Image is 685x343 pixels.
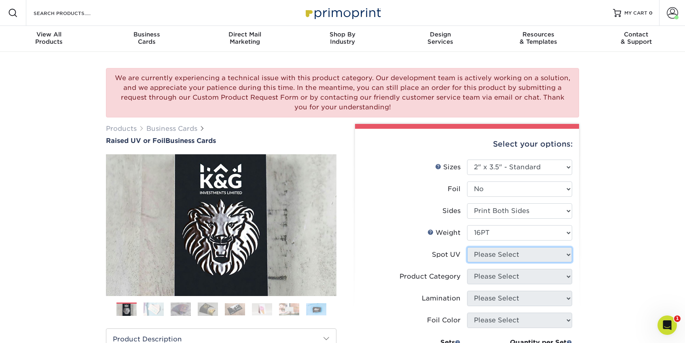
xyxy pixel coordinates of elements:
input: SEARCH PRODUCTS..... [33,8,112,18]
span: 1 [674,315,681,322]
img: Business Cards 07 [279,303,299,315]
a: BusinessCards [98,26,196,52]
div: Cards [98,31,196,45]
img: Primoprint [302,4,383,21]
img: Business Cards 05 [225,303,245,315]
img: Business Cards 01 [116,300,137,320]
div: Foil Color [427,315,461,325]
span: Resources [489,31,587,38]
h1: Business Cards [106,137,336,145]
div: Sides [442,206,461,216]
a: Contact& Support [587,26,685,52]
img: Business Cards 03 [171,302,191,316]
div: Select your options: [362,129,573,160]
div: We are currently experiencing a technical issue with this product category. Our development team ... [106,68,579,117]
div: Sizes [435,162,461,172]
div: Foil [448,184,461,194]
a: Shop ByIndustry [294,26,391,52]
span: MY CART [624,10,647,17]
div: & Templates [489,31,587,45]
div: Industry [294,31,391,45]
span: Raised UV or Foil [106,137,165,145]
div: Spot UV [432,250,461,260]
span: 0 [649,10,653,16]
span: Business [98,31,196,38]
img: Business Cards 06 [252,303,272,315]
img: Business Cards 08 [306,303,326,315]
a: DesignServices [391,26,489,52]
iframe: Intercom live chat [658,315,677,335]
a: Direct MailMarketing [196,26,294,52]
span: Direct Mail [196,31,294,38]
img: Business Cards 04 [198,302,218,316]
div: Marketing [196,31,294,45]
a: Products [106,125,137,132]
div: Services [391,31,489,45]
img: Business Cards 02 [144,302,164,316]
a: Resources& Templates [489,26,587,52]
a: Business Cards [146,125,197,132]
span: Shop By [294,31,391,38]
span: Contact [587,31,685,38]
div: Weight [427,228,461,238]
img: Raised UV or Foil 01 [106,110,336,341]
div: Lamination [422,294,461,303]
a: Raised UV or FoilBusiness Cards [106,137,336,145]
span: Design [391,31,489,38]
div: & Support [587,31,685,45]
div: Product Category [400,272,461,281]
